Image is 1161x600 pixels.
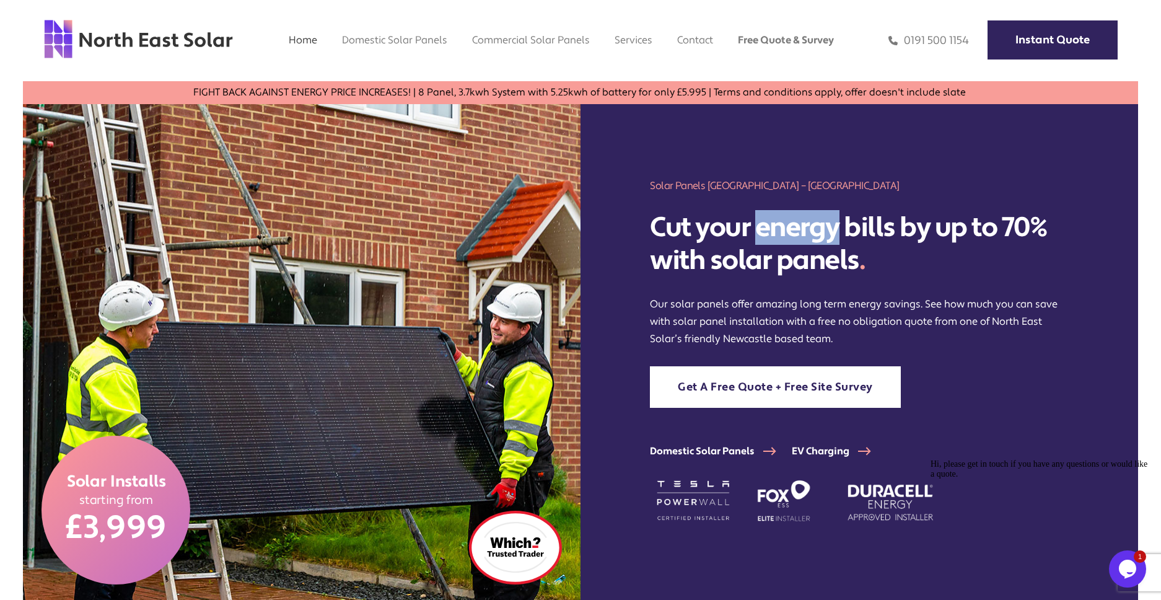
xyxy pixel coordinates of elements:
a: Get A Free Quote + Free Site Survey [650,366,901,408]
div: Hi, please get in touch if you have any questions or would like a quote. [5,5,228,25]
a: 0191 500 1154 [888,33,969,48]
span: Hi, please get in touch if you have any questions or would like a quote. [5,5,222,24]
a: Domestic Solar Panels [342,33,447,46]
img: which logo [469,511,562,585]
a: Services [615,33,652,46]
p: Our solar panels offer amazing long term energy savings. See how much you can save with solar pan... [650,296,1068,348]
span: starting from [79,492,153,508]
a: Commercial Solar Panels [472,33,590,46]
iframe: chat widget [926,454,1149,544]
img: phone icon [888,33,898,48]
a: Home [289,33,317,46]
span: . [859,243,865,278]
span: Solar Installs [66,472,165,493]
a: Solar Installs starting from £3,999 [42,436,190,585]
a: EV Charging [792,445,887,457]
iframe: chat widget [1109,550,1149,588]
h2: Cut your energy bills by up to 70% with solar panels [650,211,1068,277]
a: Free Quote & Survey [738,33,834,46]
span: £3,999 [66,508,167,549]
img: north east solar logo [43,19,234,60]
a: Contact [677,33,713,46]
h1: Solar Panels [GEOGRAPHIC_DATA] – [GEOGRAPHIC_DATA] [650,179,1068,193]
a: Instant Quote [988,20,1118,60]
a: Domestic Solar Panels [650,445,792,457]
